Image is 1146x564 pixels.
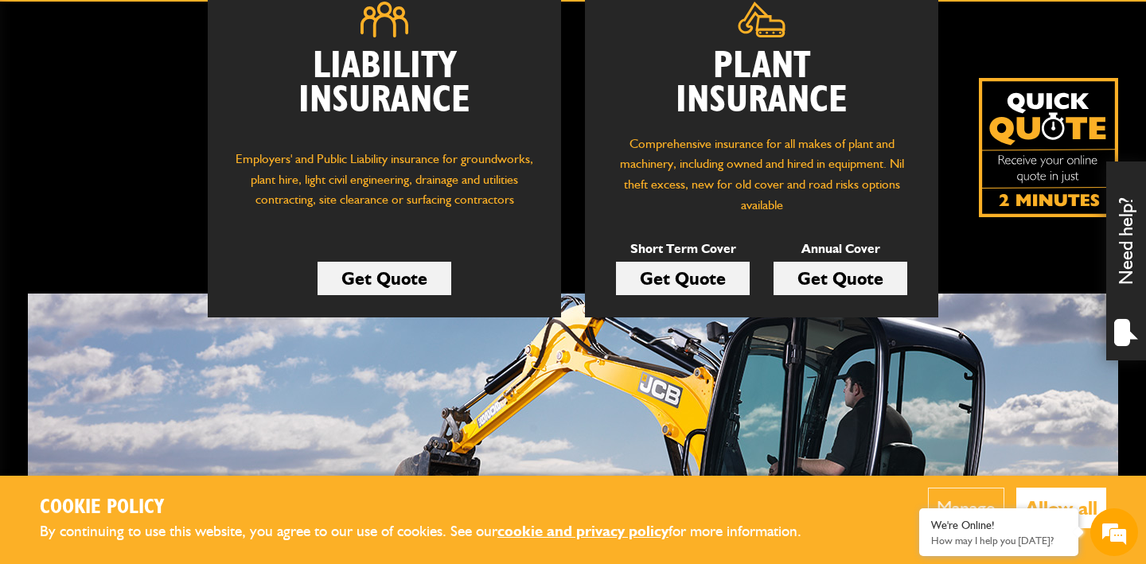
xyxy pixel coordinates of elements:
[616,239,750,259] p: Short Term Cover
[774,262,907,295] a: Get Quote
[232,149,537,225] p: Employers' and Public Liability insurance for groundworks, plant hire, light civil engineering, d...
[979,78,1118,217] img: Quick Quote
[931,519,1066,532] div: We're Online!
[1016,488,1106,528] button: Allow all
[928,488,1004,528] button: Manage
[40,519,828,544] p: By continuing to use this website, you agree to our use of cookies. See our for more information.
[497,522,668,540] a: cookie and privacy policy
[616,262,750,295] a: Get Quote
[609,49,914,118] h2: Plant Insurance
[232,49,537,134] h2: Liability Insurance
[318,262,451,295] a: Get Quote
[40,496,828,520] h2: Cookie Policy
[931,535,1066,546] p: How may I help you today?
[1106,161,1146,360] div: Need help?
[774,239,907,259] p: Annual Cover
[979,78,1118,217] a: Get your insurance quote isn just 2-minutes
[609,134,914,215] p: Comprehensive insurance for all makes of plant and machinery, including owned and hired in equipm...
